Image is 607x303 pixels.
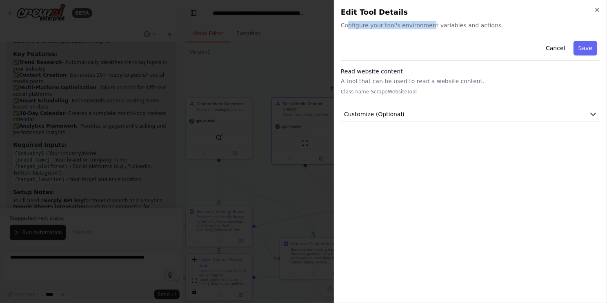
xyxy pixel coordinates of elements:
[341,88,600,95] p: Class name: ScrapeWebsiteTool
[344,110,405,118] span: Customize (Optional)
[341,107,600,122] button: Customize (Optional)
[341,21,600,29] span: Configure your tool's environment variables and actions.
[341,77,600,85] p: A tool that can be used to read a website content.
[341,67,600,75] h3: Read website content
[541,41,570,55] button: Cancel
[574,41,597,55] button: Save
[341,7,600,18] h2: Edit Tool Details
